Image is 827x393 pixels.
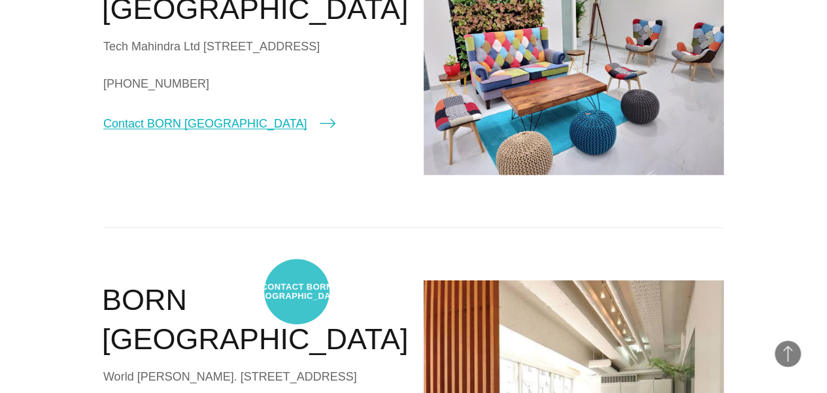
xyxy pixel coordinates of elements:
[103,37,404,56] div: Tech Mahindra Ltd [STREET_ADDRESS]
[775,341,801,367] button: Back to Top
[103,367,404,386] div: World [PERSON_NAME]. [STREET_ADDRESS]
[103,74,404,94] a: [PHONE_NUMBER]
[102,281,404,360] h2: BORN [GEOGRAPHIC_DATA]
[103,114,335,133] a: Contact BORN [GEOGRAPHIC_DATA]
